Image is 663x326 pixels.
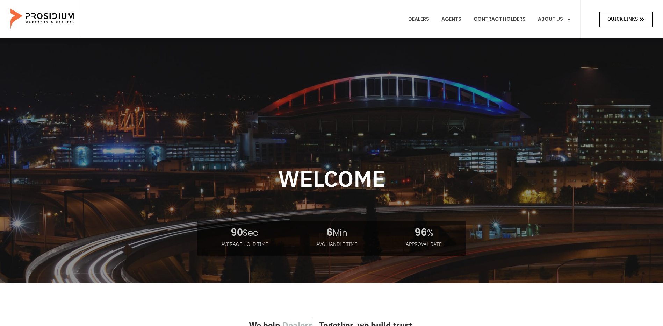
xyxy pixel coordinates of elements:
a: Agents [436,6,467,32]
span: Quick Links [607,15,638,23]
a: Dealers [403,6,434,32]
a: About Us [533,6,577,32]
a: Quick Links [599,12,653,27]
a: Contract Holders [468,6,531,32]
nav: Menu [403,6,577,32]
